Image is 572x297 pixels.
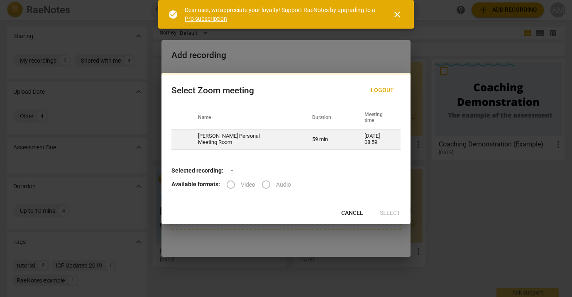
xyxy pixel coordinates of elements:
button: Cancel [335,206,370,221]
span: Logout [371,86,394,95]
th: Duration [302,106,354,129]
div: File type [227,181,298,187]
td: [DATE] 08:59 [354,129,401,149]
span: Cancel [341,209,363,217]
button: Close [387,5,407,24]
button: Logout [364,83,401,98]
td: [PERSON_NAME] Personal Meeting Room [188,129,302,149]
span: Video [241,180,255,189]
b: Available formats: [171,181,220,187]
th: Name [188,106,302,129]
a: Pro subscription [185,15,227,22]
span: check_circle [168,10,178,19]
span: Audio [276,180,291,189]
span: close [392,10,402,19]
div: Select Zoom meeting [171,85,254,96]
td: 59 min [302,129,354,149]
th: Meeting time [354,106,401,129]
p: - [171,166,401,175]
div: Dear user, we appreciate your loyalty! Support RaeNotes by upgrading to a [185,6,377,23]
b: Selected recording: [171,167,223,174]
